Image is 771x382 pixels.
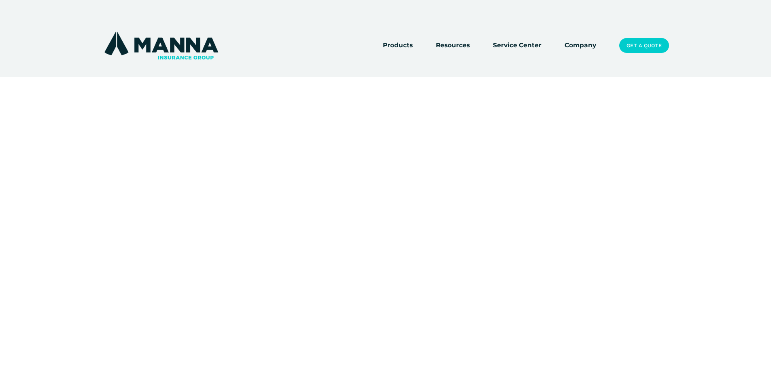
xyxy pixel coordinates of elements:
[383,40,413,51] span: Products
[102,30,220,61] img: Manna Insurance Group
[436,40,470,51] span: Resources
[383,40,413,51] a: folder dropdown
[493,40,542,51] a: Service Center
[565,40,596,51] a: Company
[436,40,470,51] a: folder dropdown
[619,38,669,53] a: Get a Quote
